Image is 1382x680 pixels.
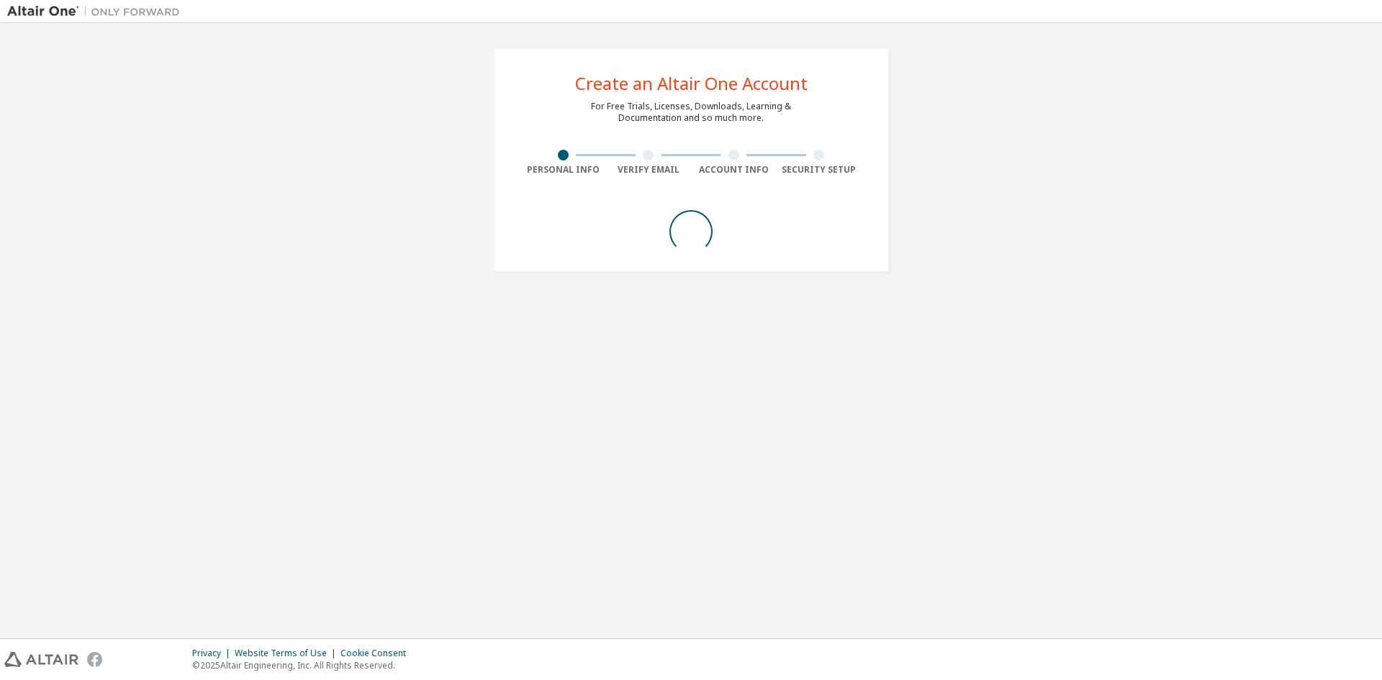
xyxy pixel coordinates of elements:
div: For Free Trials, Licenses, Downloads, Learning & Documentation and so much more. [591,101,791,124]
div: Personal Info [520,164,606,176]
img: altair_logo.svg [4,652,78,667]
img: Altair One [7,4,187,19]
div: Security Setup [777,164,862,176]
div: Account Info [691,164,777,176]
img: facebook.svg [87,652,102,667]
div: Privacy [192,648,235,659]
div: Cookie Consent [340,648,415,659]
div: Create an Altair One Account [575,75,808,92]
div: Verify Email [606,164,692,176]
p: © 2025 Altair Engineering, Inc. All Rights Reserved. [192,659,415,671]
div: Website Terms of Use [235,648,340,659]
